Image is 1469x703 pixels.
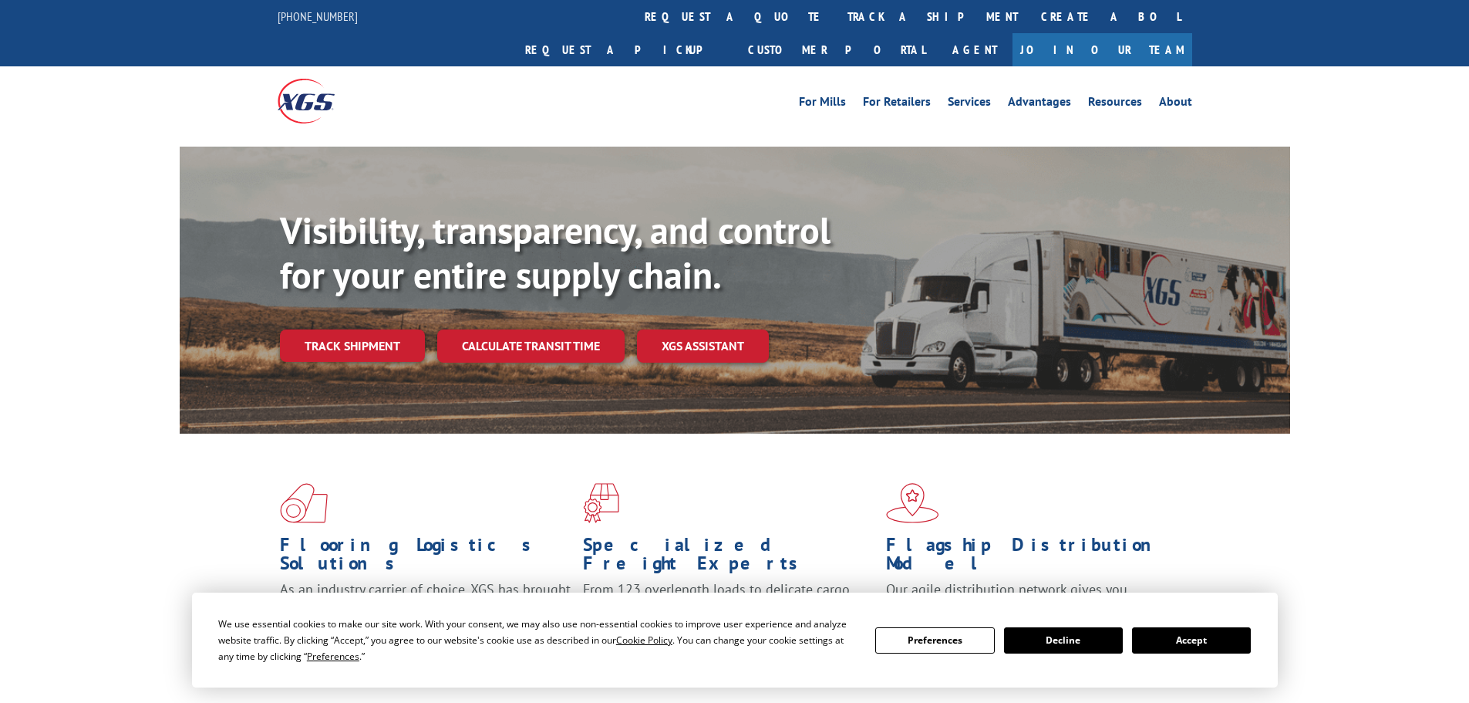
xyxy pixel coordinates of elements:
[280,483,328,523] img: xgs-icon-total-supply-chain-intelligence-red
[863,96,931,113] a: For Retailers
[637,330,769,363] a: XGS ASSISTANT
[937,33,1012,66] a: Agent
[583,536,874,580] h1: Specialized Freight Experts
[886,483,939,523] img: xgs-icon-flagship-distribution-model-red
[514,33,736,66] a: Request a pickup
[886,536,1178,580] h1: Flagship Distribution Model
[437,330,625,363] a: Calculate transit time
[280,206,831,299] b: Visibility, transparency, and control for your entire supply chain.
[875,627,994,654] button: Preferences
[1159,96,1192,113] a: About
[583,483,619,523] img: xgs-icon-focused-on-flooring-red
[799,96,846,113] a: For Mills
[1012,33,1192,66] a: Join Our Team
[1132,627,1251,654] button: Accept
[948,96,991,113] a: Services
[616,634,672,647] span: Cookie Policy
[1088,96,1142,113] a: Resources
[307,650,359,663] span: Preferences
[1004,627,1123,654] button: Decline
[736,33,937,66] a: Customer Portal
[280,536,571,580] h1: Flooring Logistics Solutions
[280,580,571,635] span: As an industry carrier of choice, XGS has brought innovation and dedication to flooring logistics...
[280,330,425,362] a: Track shipment
[192,593,1278,688] div: Cookie Consent Prompt
[278,8,358,24] a: [PHONE_NUMBER]
[1008,96,1071,113] a: Advantages
[583,580,874,649] p: From 123 overlength loads to delicate cargo, our experienced staff knows the best way to move you...
[218,616,857,664] div: We use essential cookies to make our site work. With your consent, we may also use non-essential ...
[886,580,1170,617] span: Our agile distribution network gives you nationwide inventory management on demand.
